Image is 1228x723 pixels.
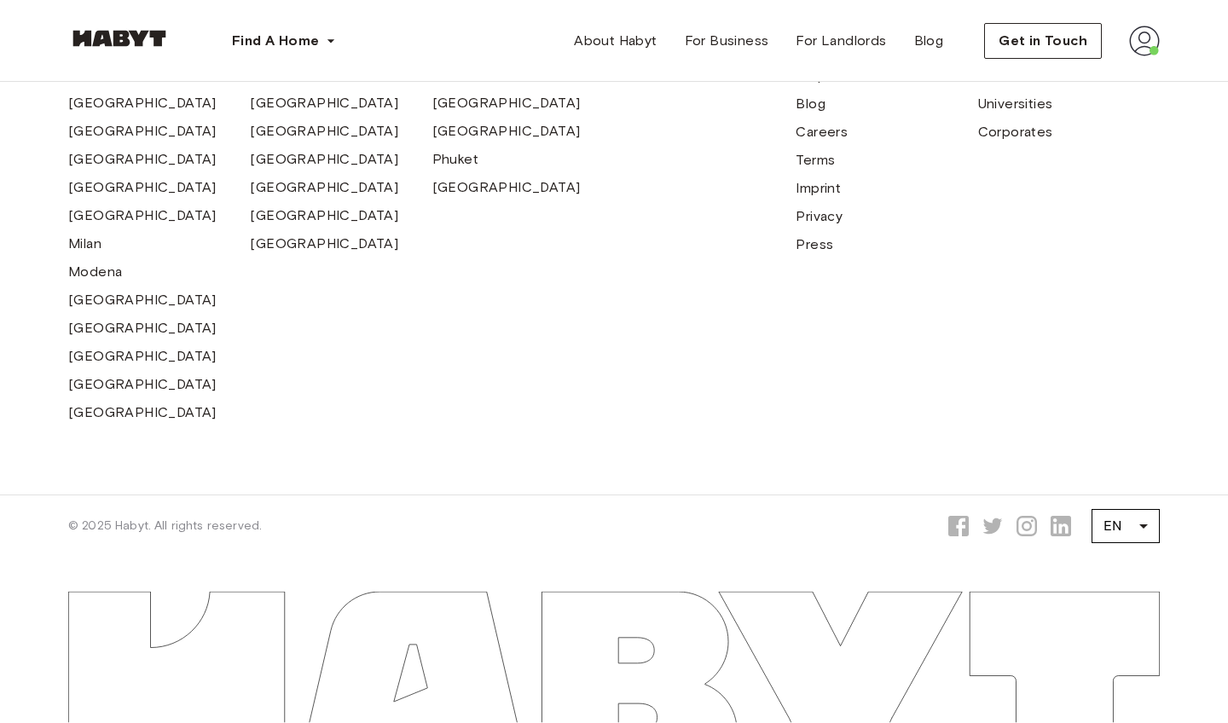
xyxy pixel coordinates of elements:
[250,234,398,254] a: [GEOGRAPHIC_DATA]
[574,31,657,51] span: About Habyt
[250,205,398,226] a: [GEOGRAPHIC_DATA]
[671,24,783,58] a: For Business
[250,149,398,170] a: [GEOGRAPHIC_DATA]
[914,31,944,51] span: Blog
[432,121,581,142] a: [GEOGRAPHIC_DATA]
[685,31,769,51] span: For Business
[796,178,841,199] a: Imprint
[68,402,217,423] a: [GEOGRAPHIC_DATA]
[68,518,262,535] span: © 2025 Habyt. All rights reserved.
[796,234,833,255] a: Press
[999,31,1087,51] span: Get in Touch
[68,121,217,142] a: [GEOGRAPHIC_DATA]
[432,177,581,198] a: [GEOGRAPHIC_DATA]
[984,23,1102,59] button: Get in Touch
[796,94,825,114] a: Blog
[978,122,1053,142] a: Corporates
[1129,26,1160,56] img: avatar
[782,24,900,58] a: For Landlords
[68,290,217,310] a: [GEOGRAPHIC_DATA]
[560,24,670,58] a: About Habyt
[250,93,398,113] a: [GEOGRAPHIC_DATA]
[250,121,398,142] a: [GEOGRAPHIC_DATA]
[68,93,217,113] a: [GEOGRAPHIC_DATA]
[796,122,848,142] a: Careers
[68,177,217,198] a: [GEOGRAPHIC_DATA]
[1092,502,1160,550] div: EN
[68,234,101,254] a: Milan
[796,150,835,171] a: Terms
[68,374,217,395] a: [GEOGRAPHIC_DATA]
[68,262,122,282] a: Modena
[68,205,217,226] a: [GEOGRAPHIC_DATA]
[978,94,1053,114] a: Universities
[432,93,581,113] a: [GEOGRAPHIC_DATA]
[68,149,217,170] a: [GEOGRAPHIC_DATA]
[796,206,843,227] a: Privacy
[796,31,886,51] span: For Landlords
[901,24,958,58] a: Blog
[68,318,217,338] a: [GEOGRAPHIC_DATA]
[68,346,217,367] a: [GEOGRAPHIC_DATA]
[432,149,478,170] a: Phuket
[68,30,171,47] img: Habyt
[218,24,350,58] button: Find A Home
[250,177,398,198] a: [GEOGRAPHIC_DATA]
[232,31,319,51] span: Find A Home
